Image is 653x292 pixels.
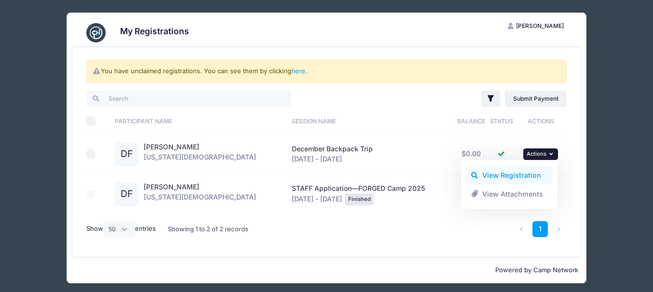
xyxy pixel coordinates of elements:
[292,184,425,192] span: STAFF Application—FORGED Camp 2025
[75,265,578,275] p: Powered by Camp Network
[532,221,548,237] a: 1
[516,22,564,29] span: [PERSON_NAME]
[103,221,135,237] select: Showentries
[115,182,139,206] div: DF
[527,150,546,157] span: Actions
[454,134,488,174] td: $0.00
[120,26,189,36] h3: My Registrations
[144,143,199,151] a: [PERSON_NAME]
[505,91,567,107] a: Submit Payment
[144,142,256,166] div: [US_STATE][DEMOGRAPHIC_DATA]
[291,67,305,75] a: here
[110,108,287,134] th: Participant Name: activate to sort column ascending
[454,174,488,214] td: $0.00
[115,190,139,199] a: DF
[115,142,139,166] div: DF
[488,108,515,134] th: Status: activate to sort column ascending
[345,194,374,205] div: Finished
[86,91,291,107] input: Search
[115,150,139,159] a: DF
[86,60,567,83] div: You have unclaimed registrations. You can see them by clicking .
[466,166,553,185] a: View Registration
[292,184,449,205] div: [DATE] - [DATE]
[515,108,567,134] th: Actions: activate to sort column ascending
[287,108,454,134] th: Session Name: activate to sort column ascending
[523,148,558,160] button: Actions
[86,108,110,134] th: Select All
[168,218,248,240] div: Showing 1 to 2 of 2 records
[86,23,106,42] img: CampNetwork
[144,182,256,206] div: [US_STATE][DEMOGRAPHIC_DATA]
[500,18,572,34] button: [PERSON_NAME]
[454,108,488,134] th: Balance: activate to sort column ascending
[292,145,373,153] span: December Backpack Trip
[144,183,199,191] a: [PERSON_NAME]
[292,144,449,164] div: [DATE] - [DATE]
[86,221,156,237] label: Show entries
[466,185,553,203] a: View Attachments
